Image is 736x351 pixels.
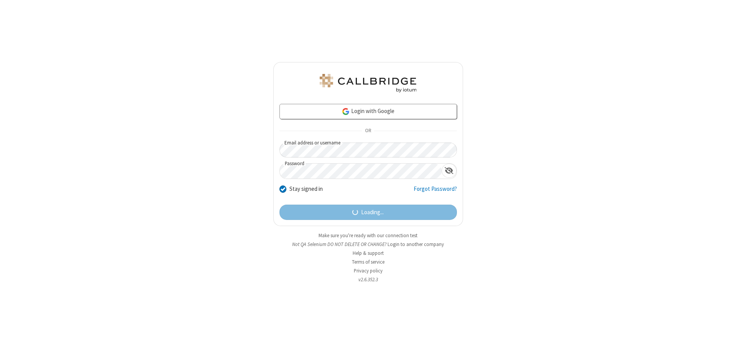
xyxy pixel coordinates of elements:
a: Make sure you're ready with our connection test [319,232,417,239]
button: Loading... [279,205,457,220]
a: Login with Google [279,104,457,119]
button: Login to another company [388,241,444,248]
img: QA Selenium DO NOT DELETE OR CHANGE [318,74,418,92]
label: Stay signed in [289,185,323,194]
iframe: Chat [717,331,730,346]
a: Forgot Password? [414,185,457,199]
div: Show password [442,164,457,178]
input: Email address or username [279,143,457,157]
span: OR [362,126,374,136]
a: Privacy policy [354,267,383,274]
img: google-icon.png [342,107,350,116]
li: Not QA Selenium DO NOT DELETE OR CHANGE? [273,241,463,248]
span: Loading... [361,208,384,217]
li: v2.6.352.3 [273,276,463,283]
a: Terms of service [352,259,384,265]
a: Help & support [353,250,384,256]
input: Password [280,164,442,179]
